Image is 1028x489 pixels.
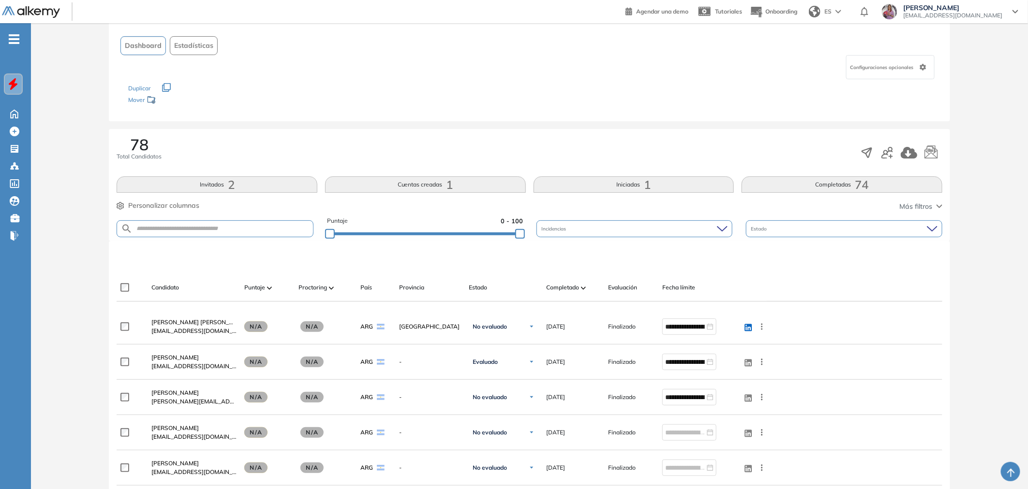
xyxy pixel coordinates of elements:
[128,92,225,110] div: Mover
[900,201,942,212] button: Más filtros
[327,216,348,226] span: Puntaje
[399,358,461,366] span: -
[128,85,150,92] span: Duplicar
[117,176,317,193] button: Invitados2
[473,358,498,366] span: Evaluado
[473,464,507,472] span: No evaluado
[170,36,218,55] button: Estadísticas
[117,201,199,211] button: Personalizar columnas
[900,201,933,212] span: Más filtros
[174,41,213,51] span: Estadísticas
[377,465,385,471] img: ARG
[546,283,579,292] span: Completado
[846,55,935,79] div: Configuraciones opcionales
[636,8,688,15] span: Agendar una demo
[809,6,820,17] img: world
[469,283,487,292] span: Estado
[746,220,942,237] div: Estado
[473,323,507,331] span: No evaluado
[742,176,942,193] button: Completadas74
[529,359,535,365] img: Ícono de flecha
[529,430,535,435] img: Ícono de flecha
[300,427,324,438] span: N/A
[835,10,841,14] img: arrow
[626,5,688,16] a: Agendar una demo
[751,225,769,232] span: Estado
[850,64,916,71] span: Configuraciones opcionales
[399,393,461,402] span: -
[267,287,272,289] img: [missing "en.ARROW_ALT" translation]
[151,327,237,335] span: [EMAIL_ADDRESS][DOMAIN_NAME]
[546,322,565,331] span: [DATE]
[608,393,636,402] span: Finalizado
[300,321,324,332] span: N/A
[529,465,535,471] img: Ícono de flecha
[151,318,248,326] span: [PERSON_NAME] [PERSON_NAME]
[377,324,385,330] img: ARG
[377,394,385,400] img: ARG
[151,432,237,441] span: [EMAIL_ADDRESS][DOMAIN_NAME]
[244,321,268,332] span: N/A
[244,392,268,403] span: N/A
[377,430,385,435] img: ARG
[546,358,565,366] span: [DATE]
[529,394,535,400] img: Ícono de flecha
[399,283,424,292] span: Provincia
[300,392,324,403] span: N/A
[765,8,797,15] span: Onboarding
[824,7,832,16] span: ES
[151,424,199,431] span: [PERSON_NAME]
[125,41,162,51] span: Dashboard
[151,397,237,406] span: [PERSON_NAME][EMAIL_ADDRESS][PERSON_NAME][DOMAIN_NAME]
[399,322,461,331] span: [GEOGRAPHIC_DATA]
[120,36,166,55] button: Dashboard
[151,460,199,467] span: [PERSON_NAME]
[501,216,523,226] span: 0 - 100
[360,358,373,366] span: ARG
[329,287,334,289] img: [missing "en.ARROW_ALT" translation]
[151,424,237,432] a: [PERSON_NAME]
[608,428,636,437] span: Finalizado
[325,176,526,193] button: Cuentas creadas1
[903,4,1003,12] span: [PERSON_NAME]
[244,427,268,438] span: N/A
[541,225,568,232] span: Incidencias
[151,354,199,361] span: [PERSON_NAME]
[360,393,373,402] span: ARG
[244,357,268,367] span: N/A
[130,137,149,152] span: 78
[360,463,373,472] span: ARG
[151,283,179,292] span: Candidato
[300,357,324,367] span: N/A
[9,38,19,40] i: -
[151,459,237,468] a: [PERSON_NAME]
[298,283,327,292] span: Proctoring
[128,201,199,211] span: Personalizar columnas
[117,152,162,161] span: Total Candidatos
[121,223,133,235] img: SEARCH_ALT
[608,463,636,472] span: Finalizado
[377,359,385,365] img: ARG
[546,428,565,437] span: [DATE]
[151,362,237,371] span: [EMAIL_ADDRESS][DOMAIN_NAME]
[715,8,742,15] span: Tutoriales
[608,322,636,331] span: Finalizado
[546,463,565,472] span: [DATE]
[360,283,372,292] span: País
[151,468,237,476] span: [EMAIL_ADDRESS][DOMAIN_NAME]
[399,463,461,472] span: -
[360,428,373,437] span: ARG
[300,462,324,473] span: N/A
[473,393,507,401] span: No evaluado
[903,12,1003,19] span: [EMAIL_ADDRESS][DOMAIN_NAME]
[662,283,695,292] span: Fecha límite
[399,428,461,437] span: -
[473,429,507,436] span: No evaluado
[360,322,373,331] span: ARG
[151,388,237,397] a: [PERSON_NAME]
[151,318,237,327] a: [PERSON_NAME] [PERSON_NAME]
[750,1,797,22] button: Onboarding
[536,220,732,237] div: Incidencias
[546,393,565,402] span: [DATE]
[534,176,734,193] button: Iniciadas1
